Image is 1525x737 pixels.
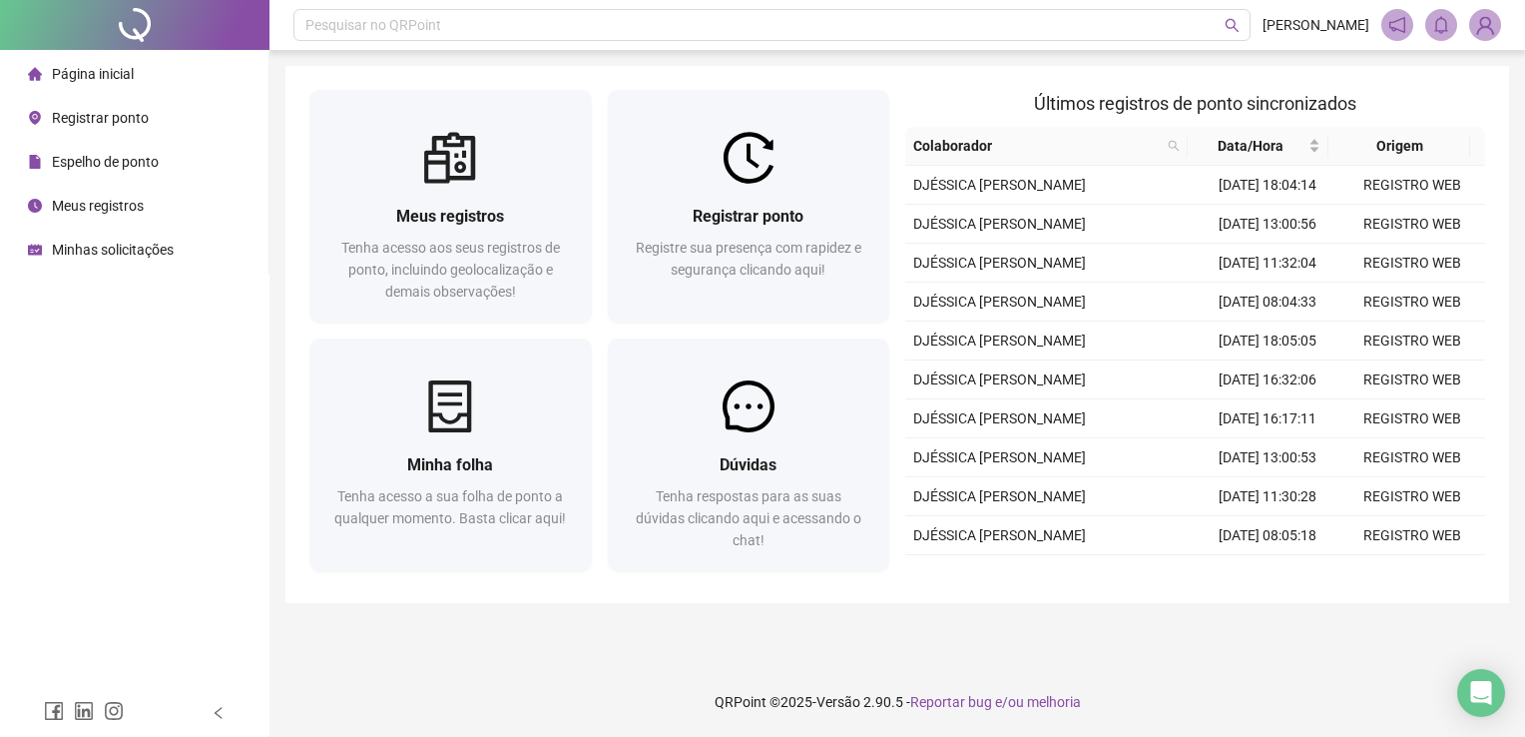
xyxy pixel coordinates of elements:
span: Espelho de ponto [52,154,159,170]
td: REGISTRO WEB [1340,361,1485,399]
td: REGISTRO WEB [1340,477,1485,516]
th: Data/Hora [1188,127,1328,166]
span: DJÉSSICA [PERSON_NAME] [913,410,1086,426]
span: Minha folha [407,455,493,474]
td: REGISTRO WEB [1340,516,1485,555]
span: home [28,67,42,81]
span: schedule [28,243,42,257]
span: Página inicial [52,66,134,82]
span: Últimos registros de ponto sincronizados [1034,93,1356,114]
span: Registrar ponto [52,110,149,126]
span: clock-circle [28,199,42,213]
span: Versão [816,694,860,710]
span: notification [1388,16,1406,34]
span: instagram [104,701,124,721]
td: [DATE] 18:04:14 [1196,166,1340,205]
span: Colaborador [913,135,1160,157]
span: Reportar bug e/ou melhoria [910,694,1081,710]
span: search [1225,18,1240,33]
span: Dúvidas [720,455,776,474]
a: Meus registrosTenha acesso aos seus registros de ponto, incluindo geolocalização e demais observa... [309,90,592,323]
span: [PERSON_NAME] [1263,14,1369,36]
td: [DATE] 18:05:05 [1196,322,1340,361]
td: REGISTRO WEB [1340,166,1485,205]
td: [DATE] 13:00:56 [1196,205,1340,244]
span: Registre sua presença com rapidez e segurança clicando aqui! [636,240,861,278]
span: DJÉSSICA [PERSON_NAME] [913,216,1086,232]
td: REGISTRO WEB [1340,283,1485,322]
span: DJÉSSICA [PERSON_NAME] [913,255,1086,271]
td: REGISTRO WEB [1340,438,1485,477]
span: DJÉSSICA [PERSON_NAME] [913,294,1086,310]
span: DJÉSSICA [PERSON_NAME] [913,333,1086,349]
span: Meus registros [396,207,504,226]
td: [DATE] 08:05:18 [1196,516,1340,555]
td: REGISTRO WEB [1340,555,1485,594]
td: [DATE] 11:32:04 [1196,244,1340,283]
span: Tenha acesso aos seus registros de ponto, incluindo geolocalização e demais observações! [341,240,560,300]
img: 89357 [1470,10,1500,40]
td: REGISTRO WEB [1340,399,1485,438]
td: [DATE] 13:00:53 [1196,438,1340,477]
td: [DATE] 11:30:28 [1196,477,1340,516]
span: Tenha respostas para as suas dúvidas clicando aqui e acessando o chat! [636,488,861,548]
span: Tenha acesso a sua folha de ponto a qualquer momento. Basta clicar aqui! [334,488,566,526]
span: file [28,155,42,169]
span: DJÉSSICA [PERSON_NAME] [913,527,1086,543]
div: Open Intercom Messenger [1457,669,1505,717]
td: [DATE] 16:17:11 [1196,399,1340,438]
span: Registrar ponto [693,207,803,226]
td: [DATE] 08:04:33 [1196,283,1340,322]
span: DJÉSSICA [PERSON_NAME] [913,449,1086,465]
span: left [212,706,226,720]
span: search [1168,140,1180,152]
span: Minhas solicitações [52,242,174,258]
a: Minha folhaTenha acesso a sua folha de ponto a qualquer momento. Basta clicar aqui! [309,339,592,571]
td: [DATE] 16:32:06 [1196,361,1340,399]
span: environment [28,111,42,125]
span: DJÉSSICA [PERSON_NAME] [913,488,1086,504]
span: Meus registros [52,198,144,214]
span: DJÉSSICA [PERSON_NAME] [913,177,1086,193]
th: Origem [1328,127,1469,166]
span: linkedin [74,701,94,721]
span: Data/Hora [1196,135,1304,157]
footer: QRPoint © 2025 - 2.90.5 - [269,667,1525,737]
td: REGISTRO WEB [1340,244,1485,283]
td: [DATE] 18:01:18 [1196,555,1340,594]
span: bell [1432,16,1450,34]
a: Registrar pontoRegistre sua presença com rapidez e segurança clicando aqui! [608,90,890,323]
span: search [1164,131,1184,161]
td: REGISTRO WEB [1340,205,1485,244]
span: facebook [44,701,64,721]
a: DúvidasTenha respostas para as suas dúvidas clicando aqui e acessando o chat! [608,339,890,571]
td: REGISTRO WEB [1340,322,1485,361]
span: DJÉSSICA [PERSON_NAME] [913,371,1086,387]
